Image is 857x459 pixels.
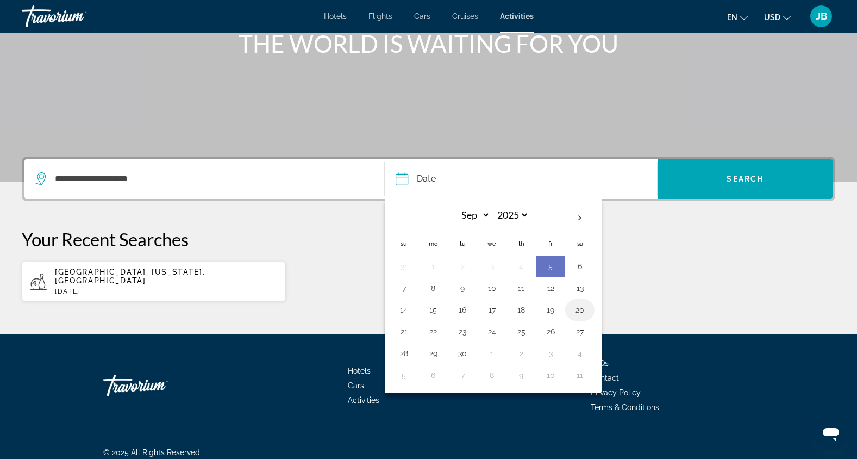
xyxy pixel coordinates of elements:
[368,12,392,21] a: Flights
[414,12,430,21] a: Cars
[571,324,589,339] button: Day 27
[424,259,442,274] button: Day 1
[395,324,412,339] button: Day 21
[483,346,501,361] button: Day 1
[454,302,471,318] button: Day 16
[512,346,530,361] button: Day 2
[658,159,833,199] button: Search
[22,2,130,30] a: Travorium
[424,368,442,383] button: Day 6
[454,346,471,361] button: Day 30
[493,206,529,225] select: Select year
[512,259,530,274] button: Day 4
[395,281,412,296] button: Day 7
[571,302,589,318] button: Day 20
[483,259,501,274] button: Day 3
[542,281,559,296] button: Day 12
[500,12,534,21] a: Activities
[103,448,202,457] span: © 2025 All Rights Reserved.
[483,368,501,383] button: Day 8
[727,175,764,183] span: Search
[454,324,471,339] button: Day 23
[542,324,559,339] button: Day 26
[348,396,379,405] a: Activities
[396,159,657,199] button: Date
[591,403,659,412] a: Terms & Conditions
[512,324,530,339] button: Day 25
[55,268,205,285] span: [GEOGRAPHIC_DATA], [US_STATE], [GEOGRAPHIC_DATA]
[727,9,748,25] button: Change language
[395,259,412,274] button: Day 31
[565,206,595,231] button: Next month
[395,302,412,318] button: Day 14
[542,368,559,383] button: Day 10
[424,324,442,339] button: Day 22
[22,228,835,250] p: Your Recent Searches
[324,12,347,21] a: Hotels
[512,281,530,296] button: Day 11
[22,261,286,302] button: [GEOGRAPHIC_DATA], [US_STATE], [GEOGRAPHIC_DATA][DATE]
[814,415,848,450] iframe: Button to launch messaging window
[55,288,277,295] p: [DATE]
[571,368,589,383] button: Day 11
[591,388,641,397] a: Privacy Policy
[764,13,780,22] span: USD
[103,369,212,402] a: Travorium
[454,259,471,274] button: Day 2
[483,302,501,318] button: Day 17
[571,281,589,296] button: Day 13
[348,367,371,375] a: Hotels
[807,5,835,28] button: User Menu
[348,381,364,390] a: Cars
[816,11,827,22] span: JB
[483,281,501,296] button: Day 10
[571,346,589,361] button: Day 4
[455,206,490,225] select: Select month
[764,9,791,25] button: Change currency
[424,302,442,318] button: Day 15
[452,12,478,21] a: Cruises
[24,159,833,199] div: Search widget
[395,368,412,383] button: Day 5
[225,29,633,58] h1: THE WORLD IS WAITING FOR YOU
[424,346,442,361] button: Day 29
[395,346,412,361] button: Day 28
[454,281,471,296] button: Day 9
[571,259,589,274] button: Day 6
[542,259,559,274] button: Day 5
[424,281,442,296] button: Day 8
[454,368,471,383] button: Day 7
[512,368,530,383] button: Day 9
[542,346,559,361] button: Day 3
[512,302,530,318] button: Day 18
[591,374,619,382] a: Contact
[727,13,737,22] span: en
[483,324,501,339] button: Day 24
[542,302,559,318] button: Day 19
